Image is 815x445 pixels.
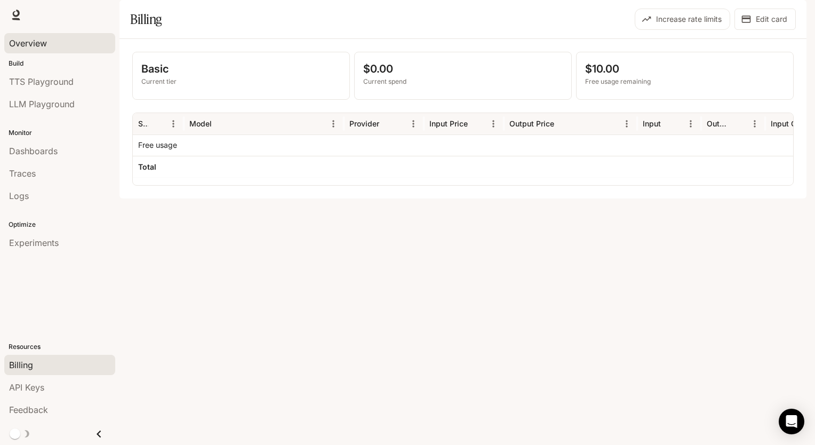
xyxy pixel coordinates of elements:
[509,119,554,128] div: Output Price
[149,116,165,132] button: Sort
[189,119,212,128] div: Model
[555,116,571,132] button: Sort
[380,116,396,132] button: Sort
[429,119,468,128] div: Input Price
[363,61,563,77] p: $0.00
[405,116,421,132] button: Menu
[707,119,730,128] div: Output
[771,119,808,128] div: Input Cost
[779,409,804,434] div: Open Intercom Messenger
[485,116,501,132] button: Menu
[643,119,661,128] div: Input
[138,119,148,128] div: Service
[213,116,229,132] button: Sort
[635,9,730,30] button: Increase rate limits
[165,116,181,132] button: Menu
[747,116,763,132] button: Menu
[138,162,156,172] h6: Total
[469,116,485,132] button: Sort
[683,116,699,132] button: Menu
[138,140,177,150] p: Free usage
[731,116,747,132] button: Sort
[662,116,678,132] button: Sort
[325,116,341,132] button: Menu
[585,61,785,77] p: $10.00
[619,116,635,132] button: Menu
[734,9,796,30] button: Edit card
[141,77,341,86] p: Current tier
[141,61,341,77] p: Basic
[349,119,379,128] div: Provider
[363,77,563,86] p: Current spend
[130,9,162,30] h1: Billing
[585,77,785,86] p: Free usage remaining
